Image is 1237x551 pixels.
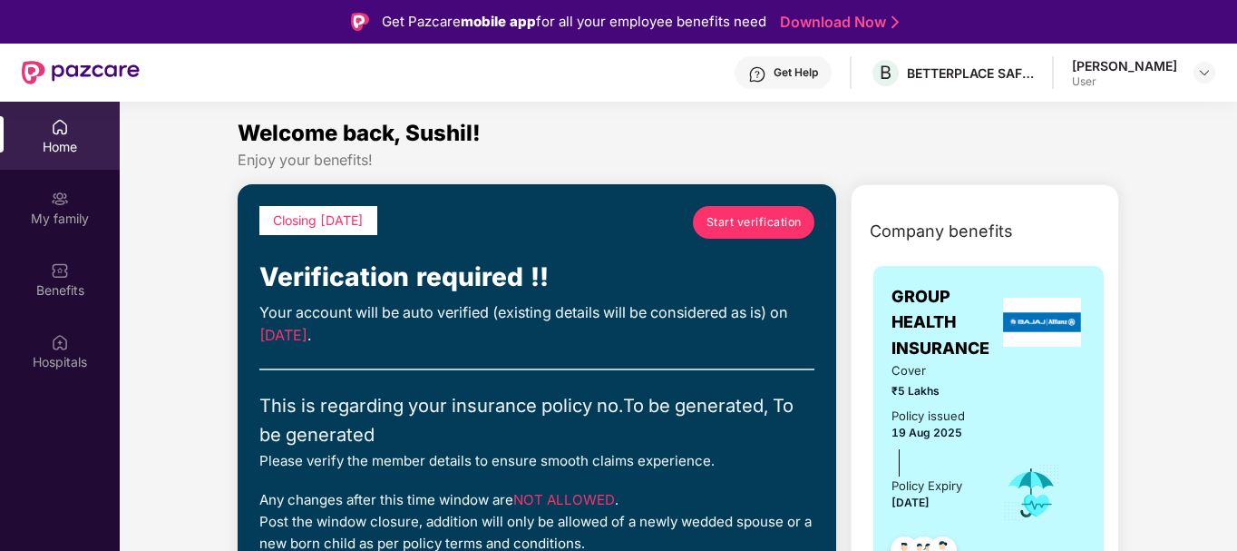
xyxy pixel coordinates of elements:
[891,382,977,399] span: ₹5 Lakhs
[51,333,69,351] img: svg+xml;base64,PHN2ZyBpZD0iSG9zcGl0YWxzIiB4bWxucz0iaHR0cDovL3d3dy53My5vcmcvMjAwMC9zdmciIHdpZHRoPS...
[1072,74,1177,89] div: User
[774,65,818,80] div: Get Help
[461,13,536,30] strong: mobile app
[693,206,814,239] a: Start verification
[259,326,307,344] span: [DATE]
[780,13,893,32] a: Download Now
[891,284,998,361] span: GROUP HEALTH INSURANCE
[1197,65,1212,80] img: svg+xml;base64,PHN2ZyBpZD0iRHJvcGRvd24tMzJ4MzIiIHhtbG5zPSJodHRwOi8vd3d3LnczLm9yZy8yMDAwL3N2ZyIgd2...
[238,151,1119,170] div: Enjoy your benefits!
[51,261,69,280] img: svg+xml;base64,PHN2ZyBpZD0iQmVuZWZpdHMiIHhtbG5zPSJodHRwOi8vd3d3LnczLm9yZy8yMDAwL3N2ZyIgd2lkdGg9Ij...
[238,120,481,146] span: Welcome back, Sushil!
[51,190,69,208] img: svg+xml;base64,PHN2ZyB3aWR0aD0iMjAiIGhlaWdodD0iMjAiIHZpZXdCb3g9IjAgMCAyMCAyMCIgZmlsbD0ibm9uZSIgeG...
[891,496,930,509] span: [DATE]
[259,392,814,449] div: This is regarding your insurance policy no. To be generated, To be generated
[748,65,766,84] img: svg+xml;base64,PHN2ZyBpZD0iSGVscC0zMngzMiIgeG1sbnM9Imh0dHA6Ly93d3cudzMub3JnLzIwMDAvc3ZnIiB3aWR0aD...
[1003,298,1081,347] img: insurerLogo
[259,450,814,472] div: Please verify the member details to ensure smooth claims experience.
[382,11,766,33] div: Get Pazcare for all your employee benefits need
[907,64,1034,82] div: BETTERPLACE SAFETY SOLUTIONS PRIVATE LIMITED
[259,301,814,348] div: Your account will be auto verified (existing details will be considered as is) on .
[706,213,802,231] span: Start verification
[891,361,977,380] span: Cover
[891,13,899,32] img: Stroke
[259,257,814,297] div: Verification required !!
[513,491,615,508] span: NOT ALLOWED
[51,118,69,136] img: svg+xml;base64,PHN2ZyBpZD0iSG9tZSIgeG1sbnM9Imh0dHA6Ly93d3cudzMub3JnLzIwMDAvc3ZnIiB3aWR0aD0iMjAiIG...
[880,62,891,84] span: B
[891,407,965,426] div: Policy issued
[891,477,962,496] div: Policy Expiry
[22,61,140,84] img: New Pazcare Logo
[1002,463,1061,523] img: icon
[870,219,1013,244] span: Company benefits
[351,13,369,31] img: Logo
[891,426,962,439] span: 19 Aug 2025
[273,212,364,228] span: Closing [DATE]
[1072,57,1177,74] div: [PERSON_NAME]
